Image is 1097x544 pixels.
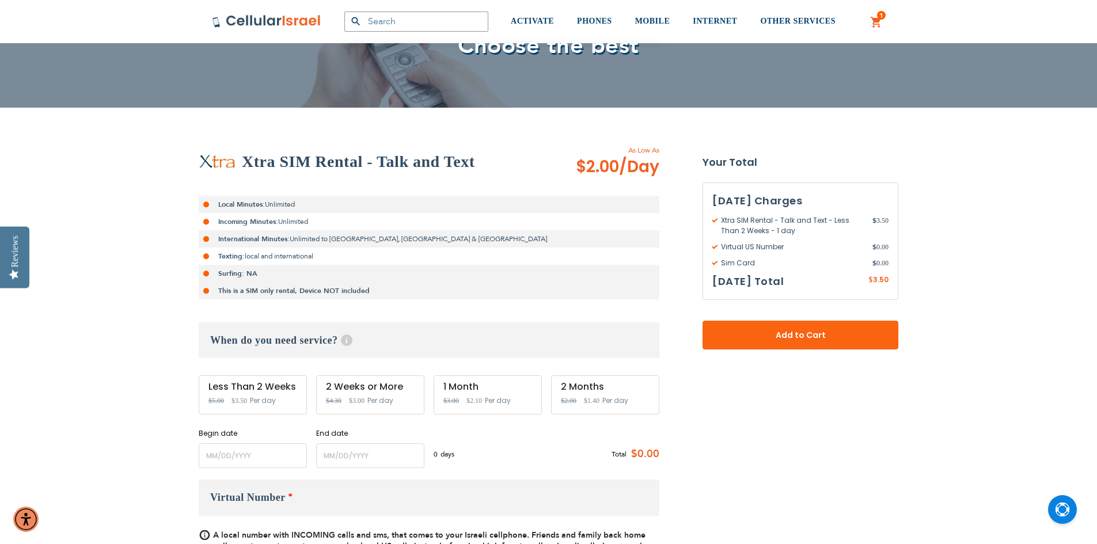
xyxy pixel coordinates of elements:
[13,507,39,532] div: Accessibility Menu
[712,242,872,252] span: Virtual US Number
[577,17,612,25] span: PHONES
[561,397,576,405] span: $2.00
[441,449,454,459] span: days
[250,395,276,406] span: Per day
[349,397,365,405] span: $3.00
[602,395,628,406] span: Per day
[218,286,370,295] strong: This is a SIM only rental, Device NOT included
[208,382,297,392] div: Less Than 2 Weeks
[466,397,482,405] span: $2.10
[218,200,265,209] strong: Local Minutes:
[199,230,659,248] li: Unlimited to [GEOGRAPHIC_DATA], [GEOGRAPHIC_DATA] & [GEOGRAPHIC_DATA]
[635,17,670,25] span: MOBILE
[434,449,441,459] span: 0
[712,192,889,210] h3: [DATE] Charges
[868,275,873,286] span: $
[872,215,876,226] span: $
[199,322,659,358] h3: When do you need service?
[344,12,488,32] input: Search
[341,334,352,346] span: Help
[693,17,737,25] span: INTERNET
[326,382,415,392] div: 2 Weeks or More
[199,213,659,230] li: Unlimited
[712,273,784,290] h3: [DATE] Total
[367,395,393,406] span: Per day
[712,215,872,236] span: Xtra SIM Rental - Talk and Text - Less Than 2 Weeks - 1 day
[872,242,889,252] span: 0.00
[872,215,889,236] span: 3.50
[199,428,307,439] label: Begin date
[218,217,278,226] strong: Incoming Minutes:
[212,14,321,28] img: Cellular Israel Logo
[703,321,898,349] button: Add to Cart
[10,235,20,267] div: Reviews
[199,196,659,213] li: Unlimited
[485,395,511,406] span: Per day
[627,446,659,463] span: $0.00
[210,492,286,503] span: Virtual Number
[199,154,236,169] img: Xtra SIM Rental - Talk and Text
[218,252,245,261] strong: Texting:
[619,155,659,178] span: /Day
[458,30,639,62] span: Choose the best
[326,397,341,405] span: $4.30
[316,443,424,468] input: MM/DD/YYYY
[545,145,659,155] span: As Low As
[872,258,876,268] span: $
[879,11,883,20] span: 1
[208,397,224,405] span: $5.00
[873,275,889,284] span: 3.50
[443,382,532,392] div: 1 Month
[561,382,650,392] div: 2 Months
[218,269,257,278] strong: Surfing: NA
[703,154,898,171] strong: Your Total
[870,16,883,29] a: 1
[242,150,475,173] h2: Xtra SIM Rental - Talk and Text
[316,428,424,439] label: End date
[443,397,459,405] span: $3.00
[741,329,860,341] span: Add to Cart
[511,17,554,25] span: ACTIVATE
[199,248,659,265] li: local and international
[199,443,307,468] input: MM/DD/YYYY
[872,242,876,252] span: $
[584,397,599,405] span: $1.40
[576,155,659,178] span: $2.00
[218,234,290,244] strong: International Minutes:
[872,258,889,268] span: 0.00
[760,17,836,25] span: OTHER SERVICES
[231,397,247,405] span: $3.50
[612,449,627,459] span: Total
[712,258,872,268] span: Sim Card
